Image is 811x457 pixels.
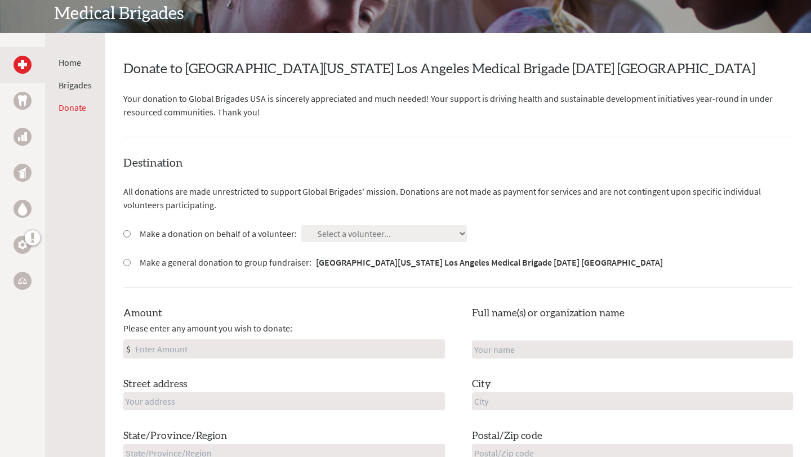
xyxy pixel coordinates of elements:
a: Dental [14,92,32,110]
img: Business [18,132,27,141]
input: City [472,392,794,410]
img: Legal Empowerment [18,277,27,284]
label: Make a general donation to group fundraiser: [140,256,663,269]
a: Water [14,200,32,218]
p: Your donation to Global Brigades USA is sincerely appreciated and much needed! Your support is dr... [123,92,793,119]
label: Street address [123,377,187,392]
label: Full name(s) or organization name [472,306,625,321]
a: Home [59,57,81,68]
img: Public Health [18,167,27,178]
strong: [GEOGRAPHIC_DATA][US_STATE] Los Angeles Medical Brigade [DATE] [GEOGRAPHIC_DATA] [316,257,663,268]
h2: Donate to [GEOGRAPHIC_DATA][US_STATE] Los Angeles Medical Brigade [DATE] [GEOGRAPHIC_DATA] [123,60,793,78]
label: State/Province/Region [123,428,227,444]
li: Home [59,56,92,69]
img: Dental [18,95,27,106]
a: Medical [14,56,32,74]
label: City [472,377,491,392]
div: $ [124,340,133,358]
img: Medical [18,60,27,69]
li: Brigades [59,78,92,92]
img: Engineering [18,240,27,249]
span: Please enter any amount you wish to donate: [123,321,292,335]
input: Enter Amount [133,340,444,358]
label: Make a donation on behalf of a volunteer: [140,227,297,240]
h4: Destination [123,155,793,171]
label: Amount [123,306,162,321]
a: Engineering [14,236,32,254]
input: Your address [123,392,445,410]
h2: Medical Brigades [54,4,757,24]
a: Donate [59,102,86,113]
a: Brigades [59,79,92,91]
a: Legal Empowerment [14,272,32,290]
img: Water [18,202,27,215]
a: Public Health [14,164,32,182]
a: Business [14,128,32,146]
p: All donations are made unrestricted to support Global Brigades' mission. Donations are not made a... [123,185,793,212]
label: Postal/Zip code [472,428,542,444]
input: Your name [472,340,794,359]
li: Donate [59,101,92,114]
